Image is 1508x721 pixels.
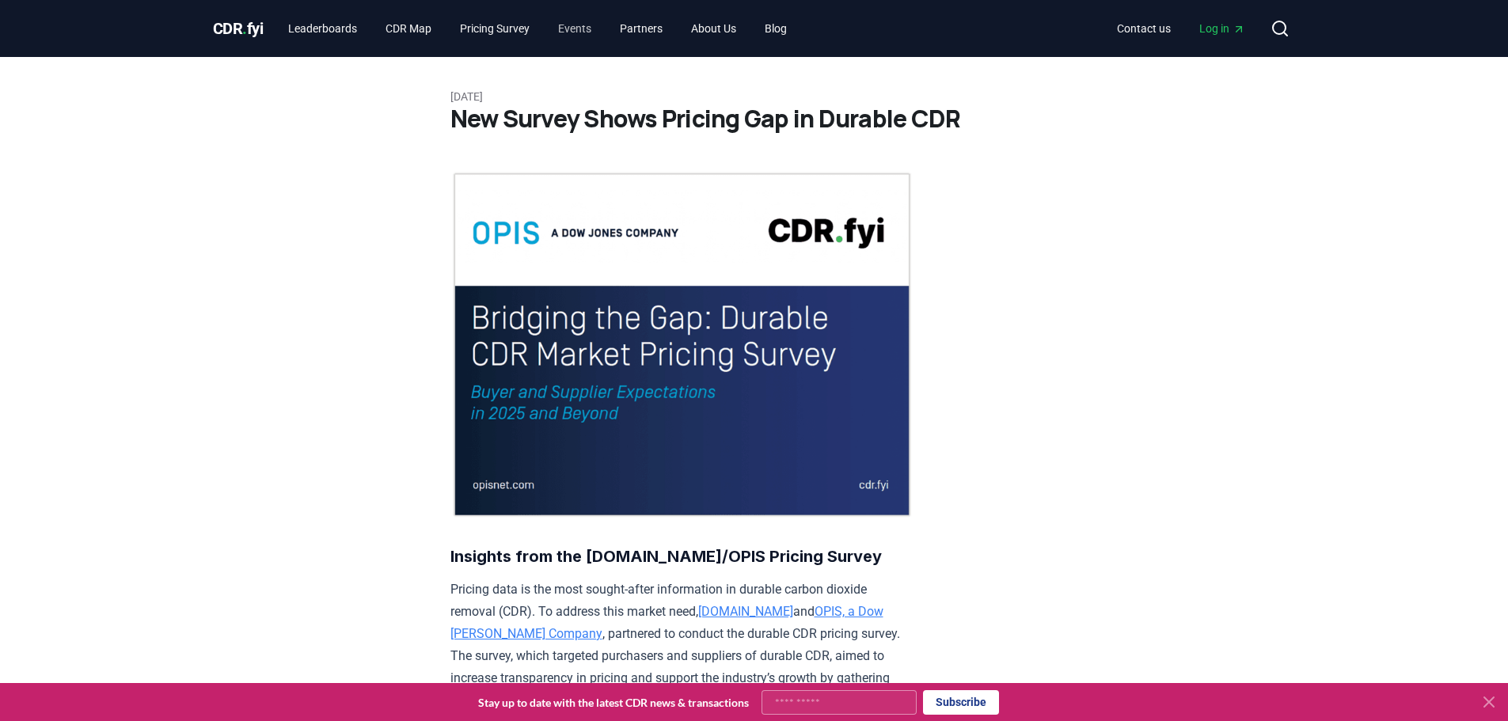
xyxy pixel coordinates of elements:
[1104,14,1258,43] nav: Main
[450,604,883,641] a: OPIS, a Dow [PERSON_NAME] Company
[607,14,675,43] a: Partners
[1187,14,1258,43] a: Log in
[1104,14,1183,43] a: Contact us
[213,17,264,40] a: CDR.fyi
[275,14,370,43] a: Leaderboards
[698,604,793,619] a: [DOMAIN_NAME]
[678,14,749,43] a: About Us
[545,14,604,43] a: Events
[275,14,800,43] nav: Main
[450,104,1058,133] h1: New Survey Shows Pricing Gap in Durable CDR
[450,89,1058,104] p: [DATE]
[213,19,264,38] span: CDR fyi
[373,14,444,43] a: CDR Map
[450,579,914,712] p: Pricing data is the most sought-after information in durable carbon dioxide removal (CDR). To add...
[450,547,882,566] strong: Insights from the [DOMAIN_NAME]/OPIS Pricing Survey
[450,171,914,518] img: blog post image
[752,14,800,43] a: Blog
[447,14,542,43] a: Pricing Survey
[242,19,247,38] span: .
[1199,21,1245,36] span: Log in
